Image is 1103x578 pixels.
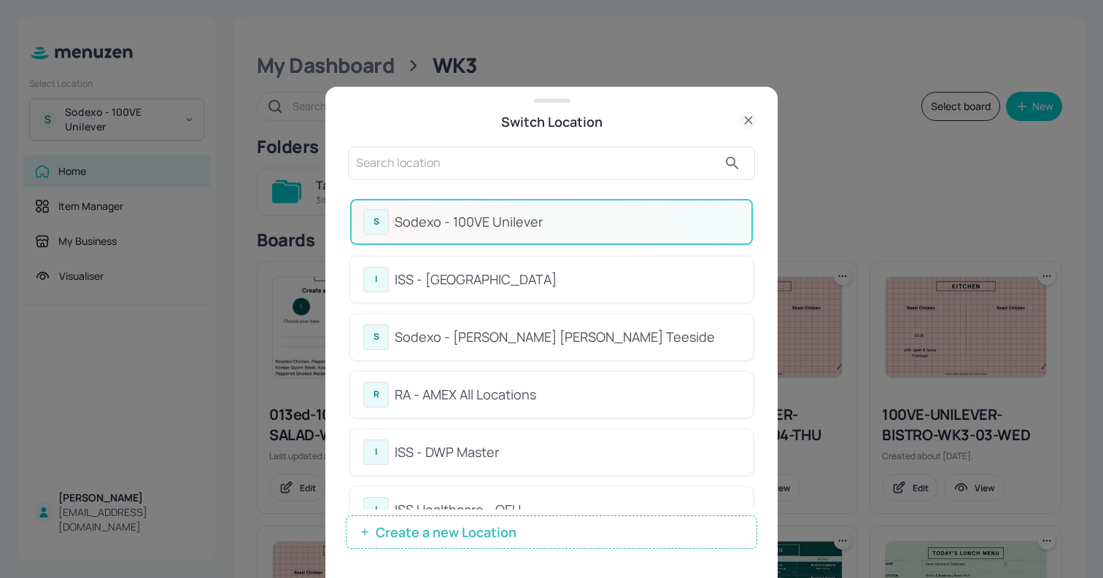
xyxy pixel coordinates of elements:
div: RA - AMEX All Locations [395,385,740,405]
div: I [363,440,389,465]
div: S [363,324,389,350]
div: I [363,267,389,292]
div: Switch Location [346,112,757,132]
div: Sodexo - [PERSON_NAME] [PERSON_NAME] Teeside [395,327,740,347]
button: search [718,149,747,178]
div: ISS - DWP Master [395,442,740,462]
span: Create a new Location [368,525,524,539]
div: R [363,382,389,407]
div: I [363,497,389,523]
div: S [363,209,389,235]
div: Sodexo - 100VE Unilever [395,212,740,232]
input: Search location [356,152,718,175]
div: ISS Healthcare - QEH [395,500,740,520]
div: ISS - [GEOGRAPHIC_DATA] [395,270,740,289]
button: Create a new Location [346,515,757,549]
